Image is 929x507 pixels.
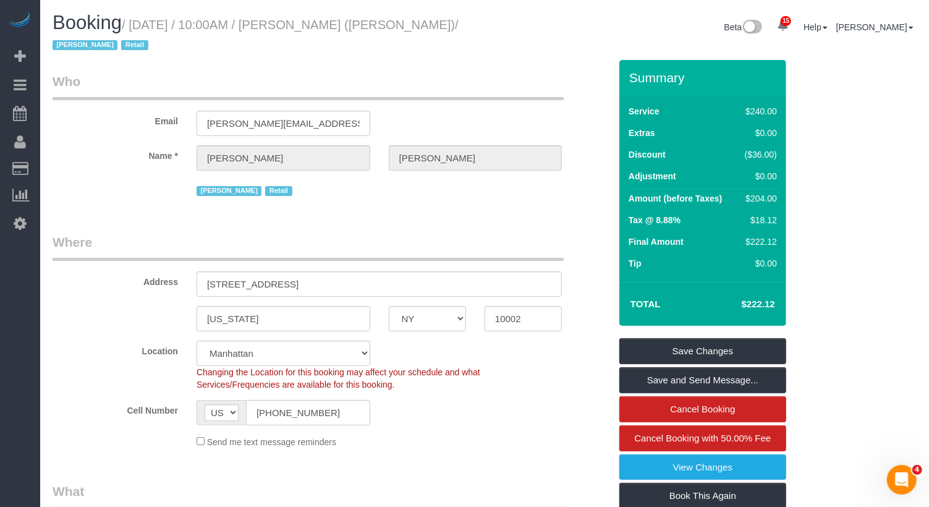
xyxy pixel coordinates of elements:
div: $18.12 [740,214,778,226]
div: $240.00 [740,105,778,117]
iframe: Intercom live chat [887,465,917,495]
label: Service [629,105,660,117]
a: Cancel Booking with 50.00% Fee [619,425,786,451]
a: View Changes [619,454,786,480]
label: Adjustment [629,170,676,182]
div: $222.12 [740,236,778,248]
a: Help [804,22,828,32]
span: Changing the Location for this booking may affect your schedule and what Services/Frequencies are... [197,367,480,390]
input: First Name [197,145,370,171]
a: 15 [771,12,795,40]
div: ($36.00) [740,148,778,161]
label: Extras [629,127,655,139]
legend: Where [53,233,564,261]
label: Name * [43,145,187,162]
a: Cancel Booking [619,396,786,422]
label: Cell Number [43,400,187,417]
label: Address [43,271,187,288]
label: Tax @ 8.88% [629,214,681,226]
div: $0.00 [740,170,778,182]
span: Retail [265,186,292,196]
span: Booking [53,12,122,33]
a: Beta [724,22,763,32]
div: $0.00 [740,257,778,270]
span: 15 [781,16,791,26]
label: Discount [629,148,666,161]
span: Cancel Booking with 50.00% Fee [635,433,771,443]
a: Save Changes [619,338,786,364]
input: Zip Code [485,306,562,331]
label: Location [43,341,187,357]
span: [PERSON_NAME] [53,40,117,50]
input: Email [197,111,370,136]
label: Tip [629,257,642,270]
div: $204.00 [740,192,778,205]
img: Automaid Logo [7,12,32,30]
span: Send me text message reminders [207,437,336,447]
small: / [DATE] / 10:00AM / [PERSON_NAME] ([PERSON_NAME]) [53,18,459,53]
a: Save and Send Message... [619,367,786,393]
span: [PERSON_NAME] [197,186,261,196]
span: 4 [912,465,922,475]
legend: Who [53,72,564,100]
h3: Summary [629,70,780,85]
input: City [197,306,370,331]
div: $0.00 [740,127,778,139]
h4: $222.12 [705,299,775,310]
span: Retail [121,40,148,50]
span: / [53,18,459,53]
label: Amount (before Taxes) [629,192,722,205]
input: Cell Number [246,400,370,425]
img: New interface [742,20,762,36]
input: Last Name [389,145,562,171]
a: [PERSON_NAME] [836,22,914,32]
label: Email [43,111,187,127]
label: Final Amount [629,236,684,248]
strong: Total [630,299,661,309]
